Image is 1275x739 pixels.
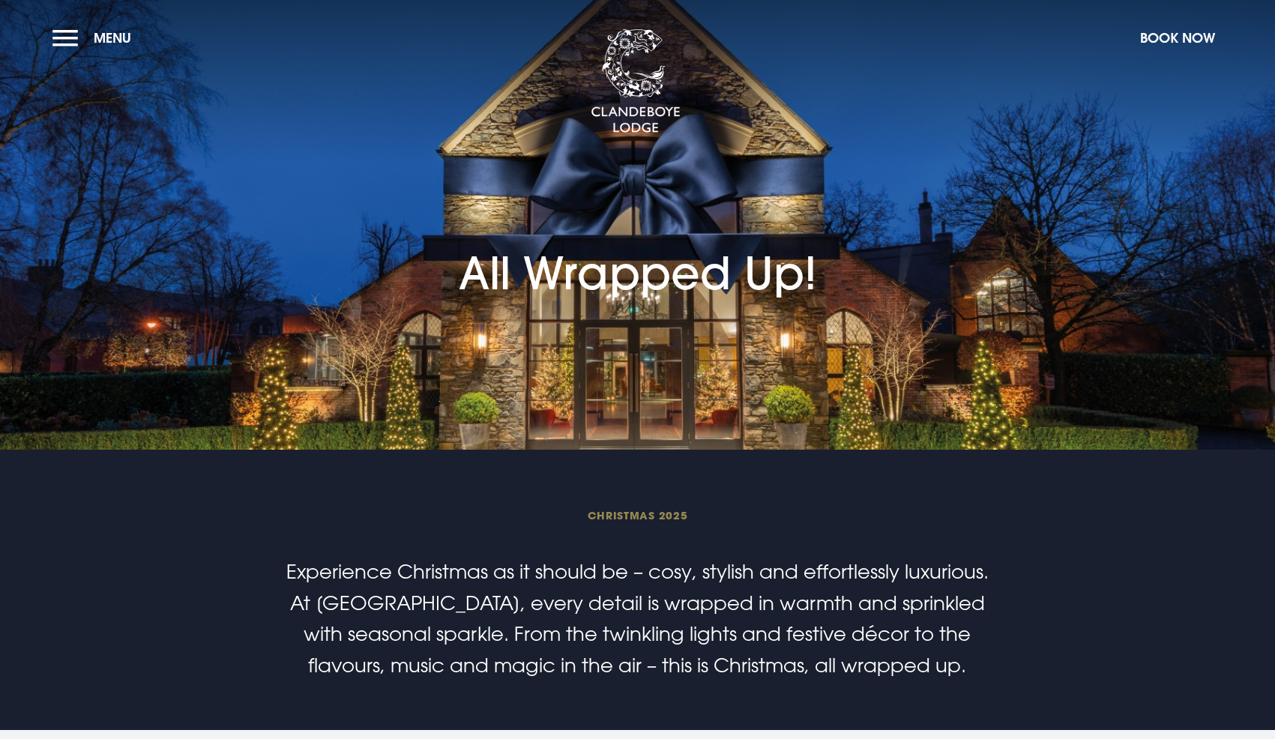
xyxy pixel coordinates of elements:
button: Menu [52,22,139,54]
span: Menu [94,29,131,46]
h1: All Wrapped Up! [459,157,817,300]
p: Experience Christmas as it should be – cosy, stylish and effortlessly luxurious. At [GEOGRAPHIC_D... [280,556,994,681]
img: Clandeboye Lodge [591,29,681,134]
button: Book Now [1133,22,1223,54]
span: Christmas 2025 [280,508,994,522]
